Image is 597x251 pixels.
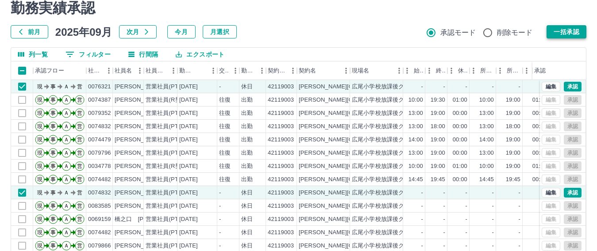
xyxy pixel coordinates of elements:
[146,136,192,144] div: 営業社員(PT契約)
[50,216,56,222] text: 事
[299,96,408,104] div: [PERSON_NAME][GEOGRAPHIC_DATA]
[532,149,547,157] div: 00:00
[431,109,445,118] div: 19:00
[37,163,42,169] text: 現
[564,82,582,91] button: 承認
[169,48,231,61] button: エクスポート
[492,189,494,197] div: -
[37,110,42,116] text: 現
[64,84,69,90] text: Ａ
[115,136,163,144] div: [PERSON_NAME]
[64,176,69,183] text: Ａ
[453,175,467,184] div: 00:00
[352,61,369,80] div: 現場名
[64,137,69,143] text: Ａ
[179,122,198,131] div: [DATE]
[37,243,42,249] text: 現
[219,122,231,131] div: 往復
[241,242,253,250] div: 休日
[77,84,82,90] text: 営
[352,215,416,224] div: 広尾小学校放課後クラブ
[421,189,423,197] div: -
[146,215,192,224] div: 営業社員(PT契約)
[241,136,253,144] div: 出勤
[268,228,294,237] div: 42119003
[506,162,520,171] div: 19:00
[115,202,163,210] div: [PERSON_NAME]
[119,25,157,38] button: 次月
[479,122,494,131] div: 13:00
[268,61,286,80] div: 契約コード
[443,83,445,91] div: -
[146,175,192,184] div: 営業社員(PT契約)
[179,175,198,184] div: [DATE]
[219,175,231,184] div: 往復
[179,136,198,144] div: [DATE]
[229,64,242,77] button: メニュー
[241,109,253,118] div: 出勤
[179,83,198,91] div: [DATE]
[77,229,82,236] text: 営
[268,122,294,131] div: 42119003
[88,242,111,250] div: 0079866
[480,61,494,80] div: 所定開始
[532,61,578,80] div: 承認
[408,149,423,157] div: 13:00
[115,242,163,250] div: [PERSON_NAME]
[219,96,231,104] div: 往復
[440,27,476,38] span: 承認モード
[179,96,198,104] div: [DATE]
[506,96,520,104] div: 19:00
[564,188,582,198] button: 承認
[519,202,520,210] div: -
[421,228,423,237] div: -
[64,150,69,156] text: Ａ
[496,61,523,80] div: 所定終業
[453,96,467,104] div: 01:00
[519,228,520,237] div: -
[179,109,198,118] div: [DATE]
[177,61,217,80] div: 勤務日
[241,162,253,171] div: 出勤
[299,136,408,144] div: [PERSON_NAME][GEOGRAPHIC_DATA]
[77,243,82,249] text: 営
[115,96,163,104] div: [PERSON_NAME]
[299,61,316,80] div: 契約名
[352,109,416,118] div: 広尾小学校放課後クラブ
[179,228,198,237] div: [DATE]
[64,229,69,236] text: Ａ
[11,48,55,61] button: 列選択
[453,109,467,118] div: 00:00
[121,48,165,61] button: 行間隔
[268,215,294,224] div: 42119003
[431,136,445,144] div: 19:00
[64,216,69,222] text: Ａ
[115,175,163,184] div: [PERSON_NAME]
[55,25,112,38] h5: 2025年09月
[352,189,416,197] div: 広尾小学校放課後クラブ
[339,64,353,77] button: メニュー
[179,189,198,197] div: [DATE]
[352,202,416,210] div: 広尾小学校放課後クラブ
[519,189,520,197] div: -
[77,176,82,183] text: 営
[352,122,416,131] div: 広尾小学校放課後クラブ
[146,122,192,131] div: 営業社員(PT契約)
[299,228,408,237] div: [PERSON_NAME][GEOGRAPHIC_DATA]
[466,242,467,250] div: -
[58,48,118,61] button: フィルター表示
[352,136,416,144] div: 広尾小学校放課後クラブ
[146,189,192,197] div: 営業社員(PT契約)
[408,122,423,131] div: 13:00
[352,175,416,184] div: 広尾小学校放課後クラブ
[219,202,221,210] div: -
[239,61,266,80] div: 勤務区分
[102,64,116,77] button: メニュー
[408,136,423,144] div: 14:00
[113,61,144,80] div: 社員名
[179,61,194,80] div: 勤務日
[299,149,408,157] div: [PERSON_NAME][GEOGRAPHIC_DATA]
[299,242,408,250] div: [PERSON_NAME][GEOGRAPHIC_DATA]
[217,61,239,80] div: 交通費
[179,215,198,224] div: [DATE]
